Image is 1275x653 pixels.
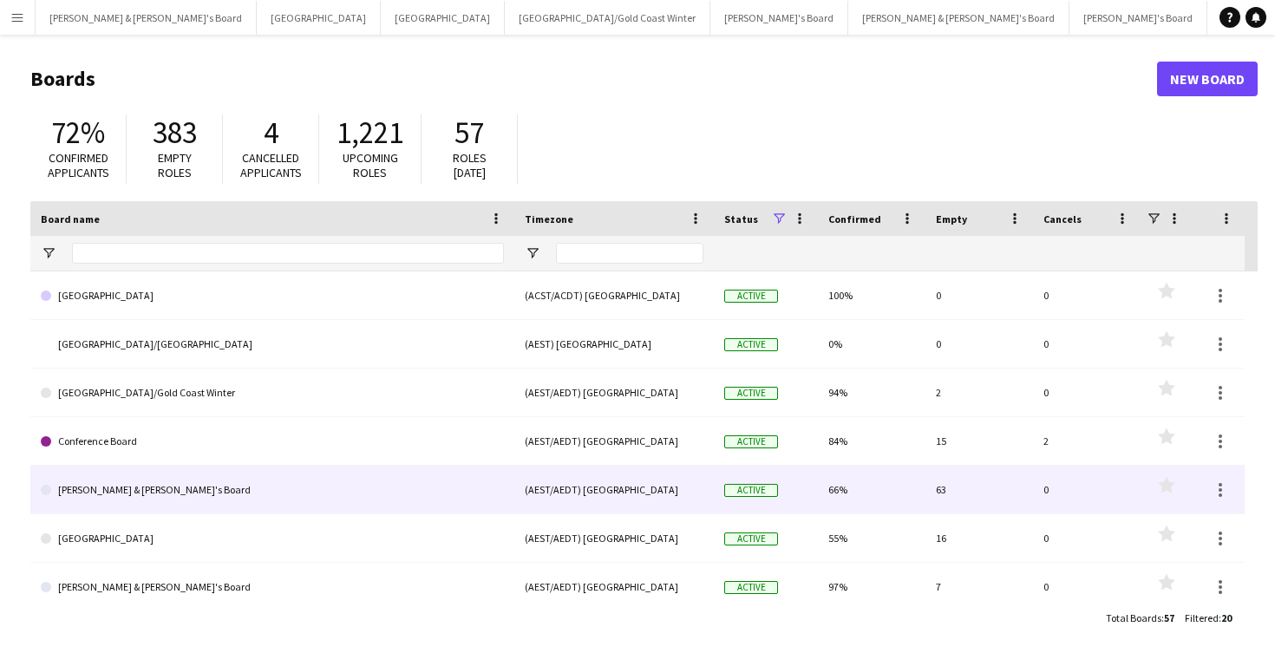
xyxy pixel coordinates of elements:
div: 97% [818,563,925,611]
div: 94% [818,369,925,416]
span: Cancelled applicants [240,150,302,180]
span: Timezone [525,212,573,225]
a: Conference Board [41,417,504,466]
input: Timezone Filter Input [556,243,703,264]
span: Active [724,435,778,448]
span: 20 [1221,611,1232,624]
a: [GEOGRAPHIC_DATA]/[GEOGRAPHIC_DATA] [41,320,504,369]
span: Active [724,581,778,594]
span: Upcoming roles [343,150,398,180]
div: (AEST/AEDT) [GEOGRAPHIC_DATA] [514,466,714,513]
span: Confirmed [828,212,881,225]
div: 0 [1033,563,1141,611]
a: New Board [1157,62,1258,96]
span: 57 [454,114,484,152]
a: [PERSON_NAME] & [PERSON_NAME]'s Board [41,563,504,611]
div: 0 [1033,466,1141,513]
button: [PERSON_NAME] & [PERSON_NAME]'s Board [36,1,257,35]
div: 0 [1033,514,1141,562]
span: Active [724,484,778,497]
div: : [1185,601,1232,635]
div: (AEST) [GEOGRAPHIC_DATA] [514,320,714,368]
a: [GEOGRAPHIC_DATA] [41,514,504,563]
div: 66% [818,466,925,513]
span: Empty [936,212,967,225]
div: (AEST/AEDT) [GEOGRAPHIC_DATA] [514,563,714,611]
span: Active [724,387,778,400]
a: [PERSON_NAME] & [PERSON_NAME]'s Board [41,466,504,514]
div: 0 [1033,271,1141,319]
div: 0% [818,320,925,368]
div: 0 [925,320,1033,368]
span: Total Boards [1106,611,1161,624]
div: (AEST/AEDT) [GEOGRAPHIC_DATA] [514,417,714,465]
button: Open Filter Menu [41,245,56,261]
div: 63 [925,466,1033,513]
div: 2 [1033,417,1141,465]
span: Active [724,290,778,303]
div: 2 [925,369,1033,416]
a: [GEOGRAPHIC_DATA] [41,271,504,320]
button: Open Filter Menu [525,245,540,261]
div: 84% [818,417,925,465]
span: 57 [1164,611,1174,624]
button: [GEOGRAPHIC_DATA] [381,1,505,35]
span: Status [724,212,758,225]
span: Confirmed applicants [48,150,109,180]
button: [PERSON_NAME]'s Board [710,1,848,35]
h1: Boards [30,66,1157,92]
div: 7 [925,563,1033,611]
button: [PERSON_NAME]'s Board [1069,1,1207,35]
span: Empty roles [158,150,192,180]
a: [GEOGRAPHIC_DATA]/Gold Coast Winter [41,369,504,417]
div: (AEST/AEDT) [GEOGRAPHIC_DATA] [514,369,714,416]
button: [GEOGRAPHIC_DATA]/Gold Coast Winter [505,1,710,35]
button: [GEOGRAPHIC_DATA] [257,1,381,35]
div: 0 [1033,320,1141,368]
div: 55% [818,514,925,562]
div: 0 [925,271,1033,319]
span: 72% [51,114,105,152]
div: (ACST/ACDT) [GEOGRAPHIC_DATA] [514,271,714,319]
span: Cancels [1043,212,1082,225]
span: Roles [DATE] [453,150,487,180]
span: Filtered [1185,611,1219,624]
input: Board name Filter Input [72,243,504,264]
div: 0 [1033,369,1141,416]
div: : [1106,601,1174,635]
span: 383 [153,114,197,152]
div: 15 [925,417,1033,465]
span: Active [724,532,778,545]
div: 16 [925,514,1033,562]
div: (AEST/AEDT) [GEOGRAPHIC_DATA] [514,514,714,562]
button: [PERSON_NAME] & [PERSON_NAME]'s Board [848,1,1069,35]
span: 1,221 [337,114,403,152]
span: Board name [41,212,100,225]
div: 100% [818,271,925,319]
span: Active [724,338,778,351]
span: 4 [264,114,278,152]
